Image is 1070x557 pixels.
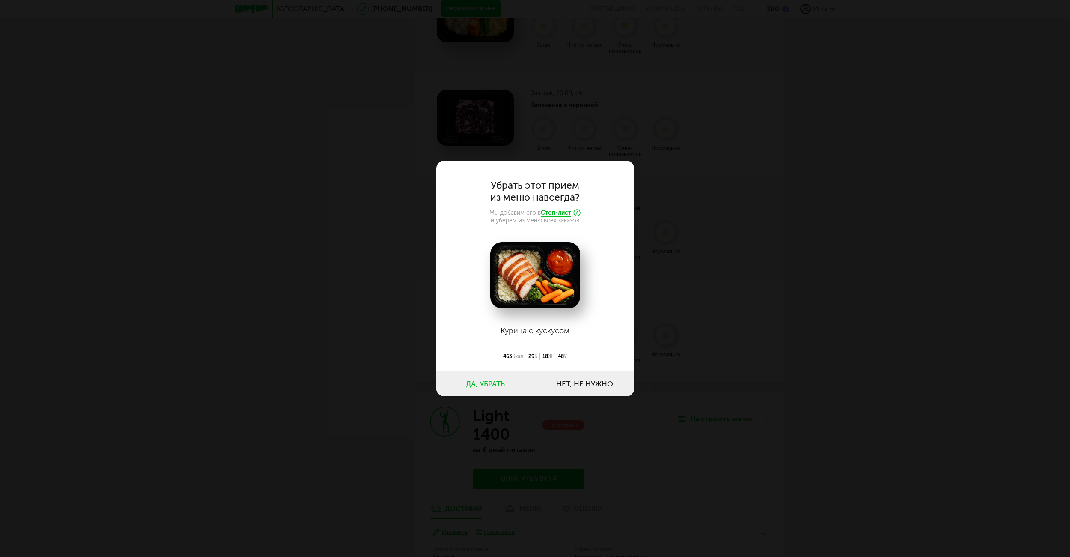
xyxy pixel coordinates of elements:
[541,209,571,217] span: Стоп-лист
[555,353,569,360] div: 48
[535,371,634,396] button: Нет, не нужно
[436,371,535,396] button: Да, убрать
[548,353,553,359] span: Ж
[457,179,613,203] h3: Убрать этот прием из меню навсегда?
[501,353,526,360] div: 463
[526,353,540,360] div: 29
[512,353,523,359] span: Ккал
[564,353,567,359] span: У
[534,353,537,359] span: Б
[457,209,613,224] p: Мы добавим его в и уберем из меню всех заказов
[540,353,555,360] div: 18
[490,242,580,308] img: big_uQIefVib2JTX03ci.png
[457,317,613,344] h4: Курица с кускусом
